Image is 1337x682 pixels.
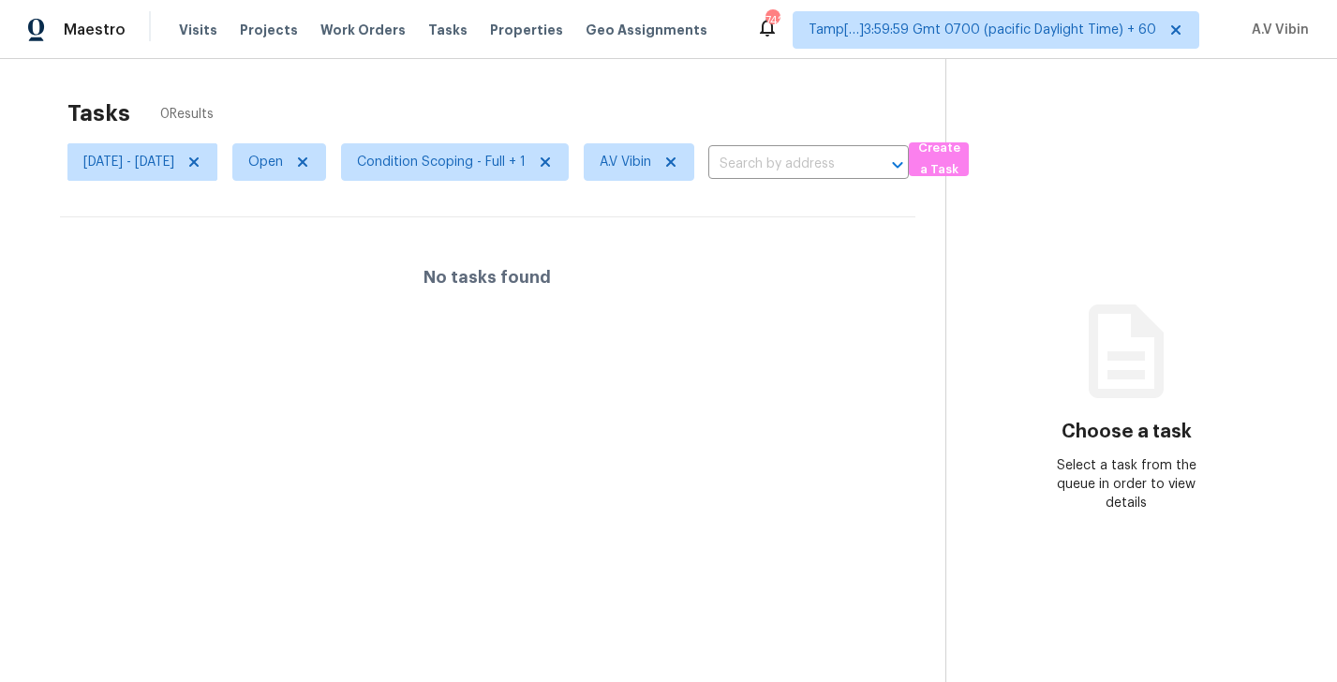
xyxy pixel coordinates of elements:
span: Condition Scoping - Full + 1 [357,153,526,171]
span: Open [248,153,283,171]
span: Maestro [64,21,126,39]
h2: Tasks [67,104,130,123]
span: Geo Assignments [586,21,707,39]
span: Tasks [428,23,468,37]
span: Visits [179,21,217,39]
button: Create a Task [909,142,969,176]
span: A.V Vibin [1244,21,1309,39]
span: Work Orders [320,21,406,39]
span: Properties [490,21,563,39]
span: Projects [240,21,298,39]
div: 742 [765,11,779,30]
span: Tamp[…]3:59:59 Gmt 0700 (pacific Daylight Time) + 60 [809,21,1156,39]
div: Select a task from the queue in order to view details [1036,456,1217,512]
span: 0 Results [160,105,214,124]
span: A.V Vibin [600,153,651,171]
button: Open [884,152,911,178]
h3: Choose a task [1062,423,1192,441]
span: [DATE] - [DATE] [83,153,174,171]
input: Search by address [708,150,856,179]
h4: No tasks found [423,268,551,287]
span: Create a Task [918,138,959,181]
